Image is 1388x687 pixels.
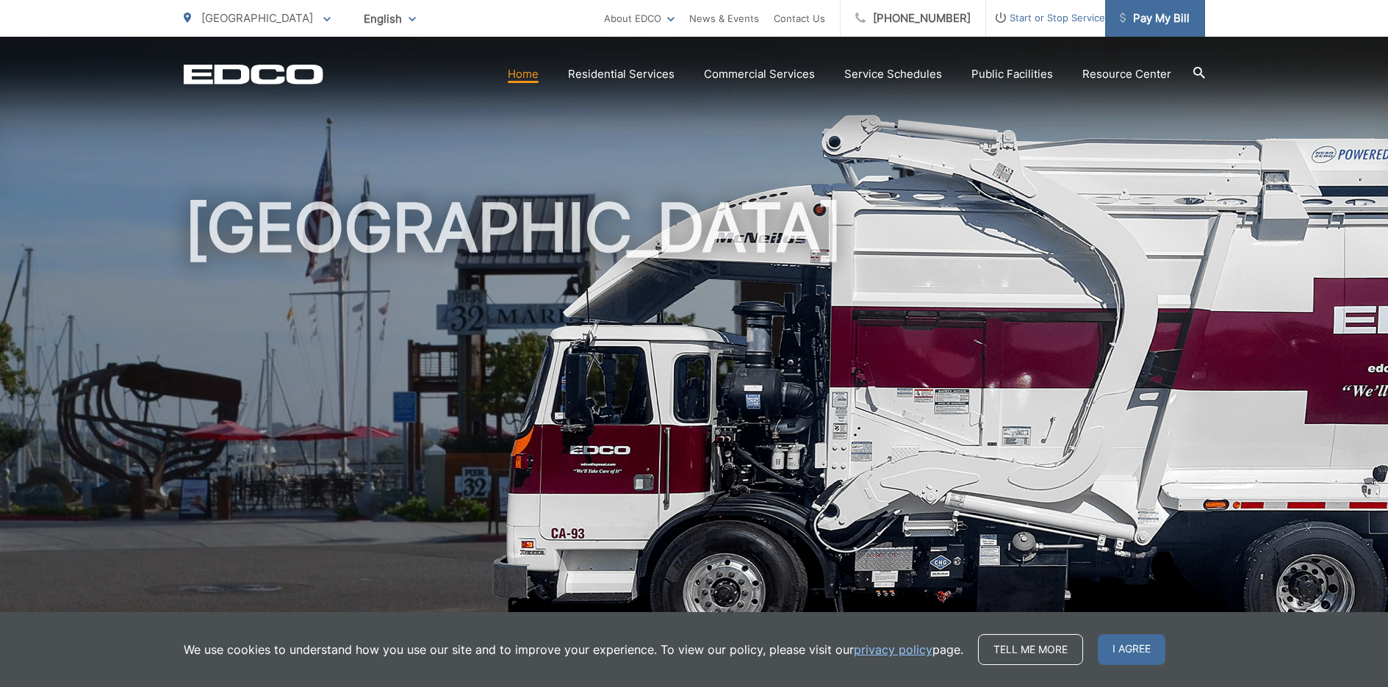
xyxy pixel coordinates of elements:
span: I agree [1098,634,1165,665]
a: Home [508,65,539,83]
span: Pay My Bill [1120,10,1190,27]
span: English [353,6,427,32]
span: [GEOGRAPHIC_DATA] [201,11,313,25]
a: Resource Center [1082,65,1171,83]
a: Residential Services [568,65,675,83]
a: Public Facilities [971,65,1053,83]
a: privacy policy [854,641,932,658]
a: EDCD logo. Return to the homepage. [184,64,323,84]
h1: [GEOGRAPHIC_DATA] [184,191,1205,656]
a: Tell me more [978,634,1083,665]
a: Service Schedules [844,65,942,83]
a: Contact Us [774,10,825,27]
a: News & Events [689,10,759,27]
a: About EDCO [604,10,675,27]
p: We use cookies to understand how you use our site and to improve your experience. To view our pol... [184,641,963,658]
a: Commercial Services [704,65,815,83]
